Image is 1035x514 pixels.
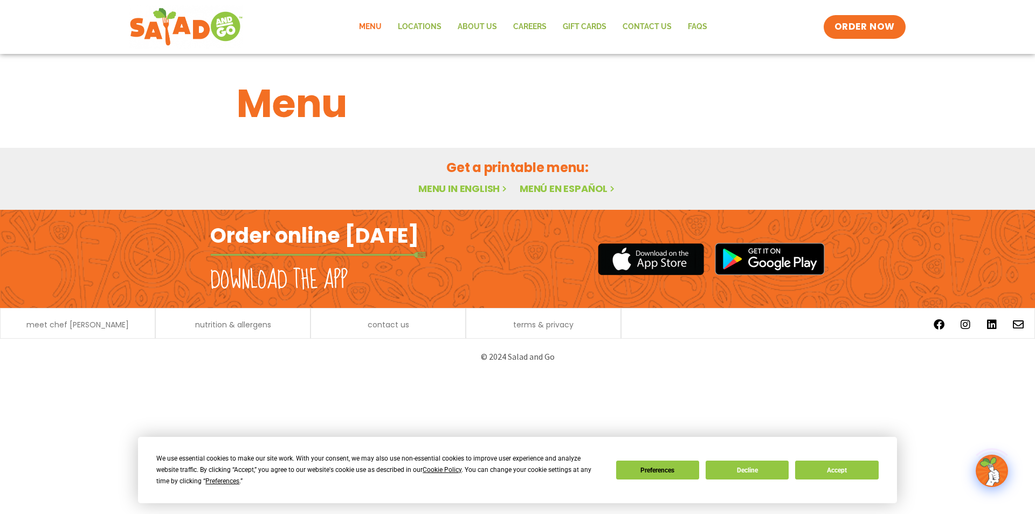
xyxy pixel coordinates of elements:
[715,243,825,275] img: google_play
[351,15,390,39] a: Menu
[237,74,798,133] h1: Menu
[795,461,878,479] button: Accept
[195,321,271,328] a: nutrition & allergens
[706,461,789,479] button: Decline
[834,20,895,33] span: ORDER NOW
[205,477,239,485] span: Preferences
[138,437,897,503] div: Cookie Consent Prompt
[216,349,819,364] p: © 2024 Salad and Go
[210,222,419,249] h2: Order online [DATE]
[210,265,348,296] h2: Download the app
[680,15,715,39] a: FAQs
[615,15,680,39] a: Contact Us
[520,182,617,195] a: Menú en español
[351,15,715,39] nav: Menu
[368,321,409,328] a: contact us
[513,321,574,328] a: terms & privacy
[824,15,906,39] a: ORDER NOW
[418,182,509,195] a: Menu in English
[156,453,603,487] div: We use essential cookies to make our site work. With your consent, we may also use non-essential ...
[129,5,243,49] img: new-SAG-logo-768×292
[505,15,555,39] a: Careers
[616,461,699,479] button: Preferences
[26,321,129,328] a: meet chef [PERSON_NAME]
[210,252,426,258] img: fork
[423,466,461,474] span: Cookie Policy
[555,15,615,39] a: GIFT CARDS
[450,15,505,39] a: About Us
[598,242,704,277] img: appstore
[390,15,450,39] a: Locations
[237,158,798,177] h2: Get a printable menu:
